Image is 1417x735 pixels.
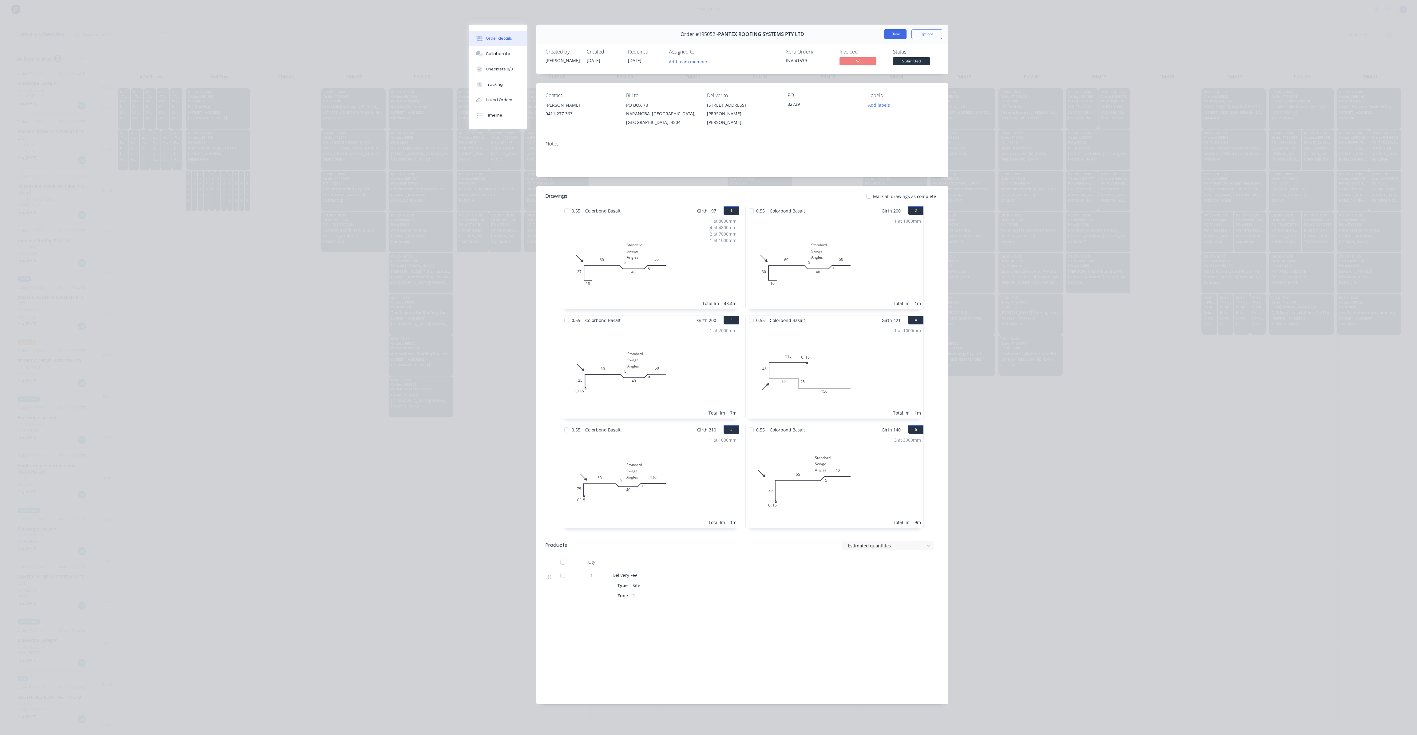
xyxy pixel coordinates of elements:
[868,93,939,98] div: Labels
[469,62,527,77] button: Checklists 0/0
[697,425,716,434] span: Girth 310
[561,215,739,309] div: StandardSwageAngles1027605405501 at 8000mm4 at 4800mm2 at 7600mm1 at 1000mmTotal lm43.4m
[724,206,739,215] button: 1
[710,237,736,244] div: 1 at 1000mm
[710,231,736,237] div: 2 at 7600mm
[617,581,630,590] div: Type
[788,93,858,98] div: PO
[884,29,907,39] button: Close
[587,58,600,63] span: [DATE]
[754,316,767,325] span: 0.55
[908,206,923,215] button: 2
[546,101,616,109] div: [PERSON_NAME]
[546,193,567,200] div: Drawings
[915,300,921,307] div: 1m
[583,425,623,434] span: Colorbond Basalt
[894,218,921,224] div: 1 at 1000mm
[893,49,939,55] div: Status
[469,92,527,108] button: Linked Orders
[894,327,921,334] div: 1 at 1000mm
[587,49,621,55] div: Created
[561,434,739,528] div: StandardSwageAnglesCF15756054051101 at 1000mmTotal lm1m
[469,31,527,46] button: Order details
[628,49,662,55] div: Required
[893,57,930,65] span: Submitted
[697,316,716,325] span: Girth 200
[569,206,583,215] span: 0.55
[486,66,513,72] div: Checklists 0/0
[708,410,725,416] div: Total lm
[628,58,641,63] span: [DATE]
[617,591,630,600] div: Zone
[486,51,510,57] div: Collaborate
[569,425,583,434] span: 0.55
[754,425,767,434] span: 0.55
[911,29,942,39] button: Options
[730,410,736,416] div: 7m
[893,300,910,307] div: Total lm
[546,101,616,121] div: [PERSON_NAME]0411 277 363
[546,93,616,98] div: Contact
[573,556,610,568] div: Qty
[710,224,736,231] div: 4 at 4800mm
[915,410,921,416] div: 1m
[486,36,512,41] div: Order details
[469,108,527,123] button: Timeline
[908,425,923,434] button: 6
[710,327,736,334] div: 1 at 7000mm
[583,316,623,325] span: Colorbond Basalt
[707,118,778,127] div: [PERSON_NAME],
[569,316,583,325] span: 0.55
[718,31,804,37] span: PANTEX ROOFING SYSTEMS PTY LTD
[754,206,767,215] span: 0.55
[702,300,719,307] div: Total lm
[583,206,623,215] span: Colorbond Basalt
[839,57,876,65] span: No
[893,57,930,66] button: Submitted
[707,93,778,98] div: Deliver to
[613,572,637,578] span: Delivery Fee
[546,141,939,147] div: Notes
[746,215,923,309] div: StandardSwageAngles1030605405501 at 1000mmTotal lm1m
[626,109,697,127] div: NARANGBA, [GEOGRAPHIC_DATA], [GEOGRAPHIC_DATA], 4504
[626,93,697,98] div: Bill to
[697,206,716,215] span: Girth 197
[630,591,638,600] div: 1
[724,316,739,324] button: 3
[767,425,808,434] span: Colorbond Basalt
[839,49,886,55] div: Invoiced
[786,49,832,55] div: Xero Order #
[546,109,616,118] div: 0411 277 363
[767,316,808,325] span: Colorbond Basalt
[710,218,736,224] div: 1 at 8000mm
[630,581,643,590] div: Site
[486,113,502,118] div: Timeline
[546,542,567,549] div: Products
[669,49,731,55] div: Assigned to
[894,437,921,443] div: 3 at 3000mm
[767,206,808,215] span: Colorbond Basalt
[893,519,910,526] div: Total lm
[893,410,910,416] div: Total lm
[746,325,923,419] div: 0CF151154670251501 at 1000mmTotal lm1m
[882,206,901,215] span: Girth 200
[710,437,736,443] div: 1 at 1000mm
[724,425,739,434] button: 5
[915,519,921,526] div: 9m
[681,31,718,37] span: Order #195052 -
[669,57,711,66] button: Add team member
[882,316,901,325] span: Girth 421
[590,572,593,578] span: 1
[707,101,778,118] div: [STREET_ADDRESS][PERSON_NAME]
[865,101,893,109] button: Add labels
[708,519,725,526] div: Total lm
[786,57,832,64] div: INV-41539
[666,57,711,66] button: Add team member
[626,101,697,127] div: PO BOX 78NARANGBA, [GEOGRAPHIC_DATA], [GEOGRAPHIC_DATA], 4504
[469,77,527,92] button: Tracking
[469,46,527,62] button: Collaborate
[546,49,579,55] div: Created by
[724,300,736,307] div: 43.4m
[626,101,697,109] div: PO BOX 78
[908,316,923,324] button: 4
